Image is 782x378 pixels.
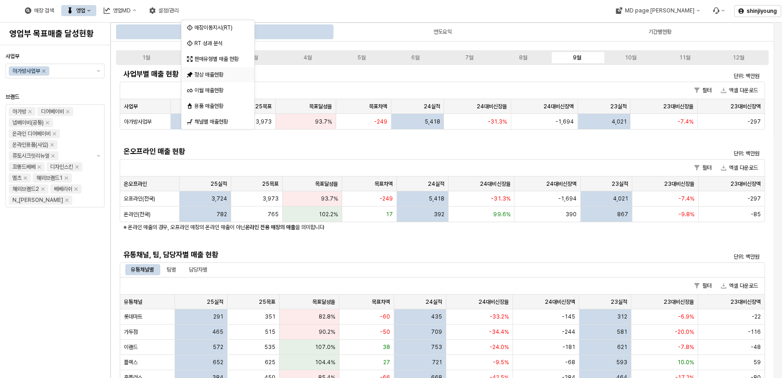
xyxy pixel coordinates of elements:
[383,359,390,366] span: 27
[617,211,628,218] span: 867
[431,328,442,336] span: 709
[490,343,509,351] span: -24.0%
[75,165,79,169] div: Remove 디자인스킨
[675,328,694,336] span: -20.0%
[216,211,227,218] span: 782
[753,359,761,366] span: 59
[315,343,335,351] span: 107.0%
[389,53,443,62] label: 6월
[12,151,49,160] div: 퓨토시크릿리뉴얼
[50,162,73,171] div: 디자인스킨
[552,24,768,39] div: 기간별현황
[194,87,243,94] div: 이월 매출현황
[28,110,32,113] div: Remove 아가방
[543,103,574,110] span: 24대비신장액
[431,343,442,351] span: 753
[161,264,181,275] div: 팀별
[380,328,390,336] span: -50
[493,359,509,366] span: -9.5%
[34,7,54,14] div: 매장 검색
[281,53,335,62] label: 4월
[493,211,510,218] span: 99.6%
[259,298,275,306] span: 25목표
[65,198,69,202] div: Remove N_이야이야오
[37,165,41,169] div: Remove 꼬똥드베베
[566,211,577,218] span: 390
[12,66,40,76] div: 아가방사업부
[12,107,26,116] div: 아가방
[312,298,335,306] span: 목표달성율
[245,224,295,230] strong: 온라인 전용 매장의 매출
[546,180,577,188] span: 24대비신장액
[194,118,243,125] div: 채널별 매출현황
[604,53,658,62] label: 10월
[12,118,44,127] div: 냅베이비(공통)
[19,5,59,16] button: 매장 검색
[386,211,393,218] span: 17
[124,180,147,188] span: 온오프라인
[550,53,604,62] label: 9월
[194,71,243,78] div: 정상 매출현황
[9,29,101,38] h4: 영업부 목표매출 달성현황
[611,118,626,125] span: 4,021
[319,211,338,218] span: 102.2%
[315,180,338,188] span: 목표달성율
[64,176,68,180] div: Remove 해외브랜드1
[53,132,56,136] div: Remove 온라인 디어베이비
[480,180,510,188] span: 24대비신장율
[93,64,104,78] button: 제안 사항 표시
[265,328,275,336] span: 515
[429,195,444,202] span: 5,418
[613,195,628,202] span: 4,021
[98,5,142,16] button: 영업MD
[712,53,765,62] label: 12월
[617,313,627,320] span: 312
[125,264,159,275] div: 유통채널별
[76,7,85,14] div: 영업
[496,53,550,62] label: 8월
[189,264,207,275] div: 담당자별
[23,176,27,180] div: Remove 엘츠
[625,7,694,14] div: MD page [PERSON_NAME]
[212,328,223,336] span: 465
[465,54,473,61] div: 7월
[617,343,627,351] span: 621
[158,7,179,14] div: 설정/관리
[124,211,151,218] span: 온라인(전국)
[268,211,279,218] span: 765
[747,195,761,202] span: -297
[379,195,393,202] span: -249
[315,359,335,366] span: 104.4%
[730,103,761,110] span: 23대비신장액
[428,180,444,188] span: 24실적
[124,118,152,125] span: 아가방사업부
[752,313,761,320] span: -22
[369,103,387,110] span: 목표차액
[194,55,243,63] div: 판매유형별 매출 현황
[117,24,333,39] div: 월별현황
[679,54,690,61] div: 11월
[113,7,131,14] div: 영업MD
[124,343,138,351] span: 이랜드
[321,195,338,202] span: 93.7%
[678,343,694,351] span: -7.8%
[50,143,54,147] div: Remove 온라인용품(사입)
[131,264,154,275] div: 유통채널별
[93,105,104,207] button: 제안 사항 표시
[424,118,440,125] span: 5,418
[194,102,243,110] div: 용품 매출현황
[678,211,694,218] span: -9.8%
[12,173,22,183] div: 엘츠
[610,5,706,16] button: MD page [PERSON_NAME]
[519,54,527,61] div: 8월
[664,298,694,306] span: 23대비신장율
[12,195,63,205] div: N_[PERSON_NAME]
[124,359,138,366] span: 플렉스
[256,118,272,125] span: 3,973
[555,118,574,125] span: -1,694
[609,72,759,80] p: 단위: 백만원
[717,280,762,291] button: 엑셀 다운로드
[751,211,761,218] span: -85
